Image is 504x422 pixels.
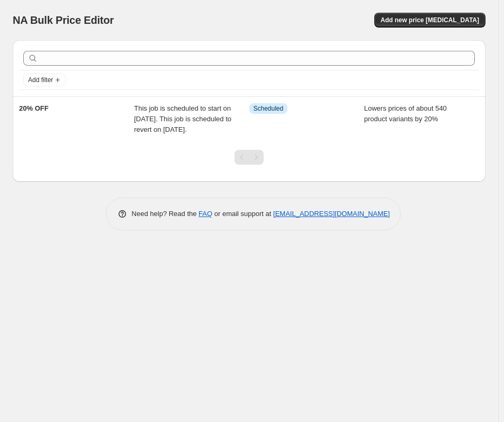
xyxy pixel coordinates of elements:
[254,104,284,113] span: Scheduled
[212,210,273,218] span: or email support at
[381,16,479,24] span: Add new price [MEDICAL_DATA]
[28,76,53,84] span: Add filter
[273,210,390,218] a: [EMAIL_ADDRESS][DOMAIN_NAME]
[374,13,485,28] button: Add new price [MEDICAL_DATA]
[132,210,199,218] span: Need help? Read the
[23,74,66,86] button: Add filter
[13,14,114,26] span: NA Bulk Price Editor
[235,150,264,165] nav: Pagination
[134,104,231,133] span: This job is scheduled to start on [DATE]. This job is scheduled to revert on [DATE].
[199,210,212,218] a: FAQ
[19,104,49,112] span: 20% OFF
[364,104,447,123] span: Lowers prices of about 540 product variants by 20%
